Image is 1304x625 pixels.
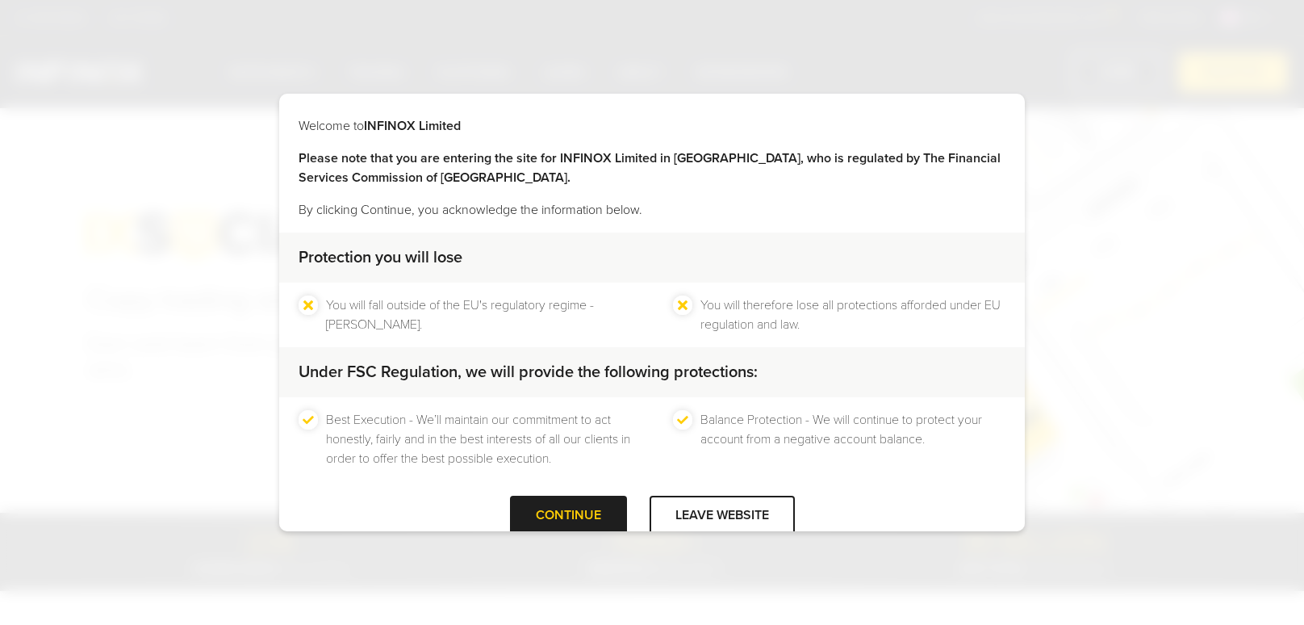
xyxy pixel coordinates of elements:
li: Best Execution - We’ll maintain our commitment to act honestly, fairly and in the best interests ... [326,410,631,468]
strong: Protection you will lose [299,248,462,267]
li: You will therefore lose all protections afforded under EU regulation and law. [700,296,1005,334]
div: LEAVE WEBSITE [650,496,795,535]
strong: Please note that you are entering the site for INFINOX Limited in [GEOGRAPHIC_DATA], who is regul... [299,150,1001,186]
li: You will fall outside of the EU's regulatory regime - [PERSON_NAME]. [326,296,631,334]
strong: Under FSC Regulation, we will provide the following protections: [299,363,758,382]
li: Balance Protection - We will continue to protect your account from a negative account balance. [700,410,1005,468]
strong: INFINOX Limited [364,118,461,134]
p: By clicking Continue, you acknowledge the information below. [299,200,1005,220]
div: CONTINUE [510,496,627,535]
p: Welcome to [299,116,1005,136]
